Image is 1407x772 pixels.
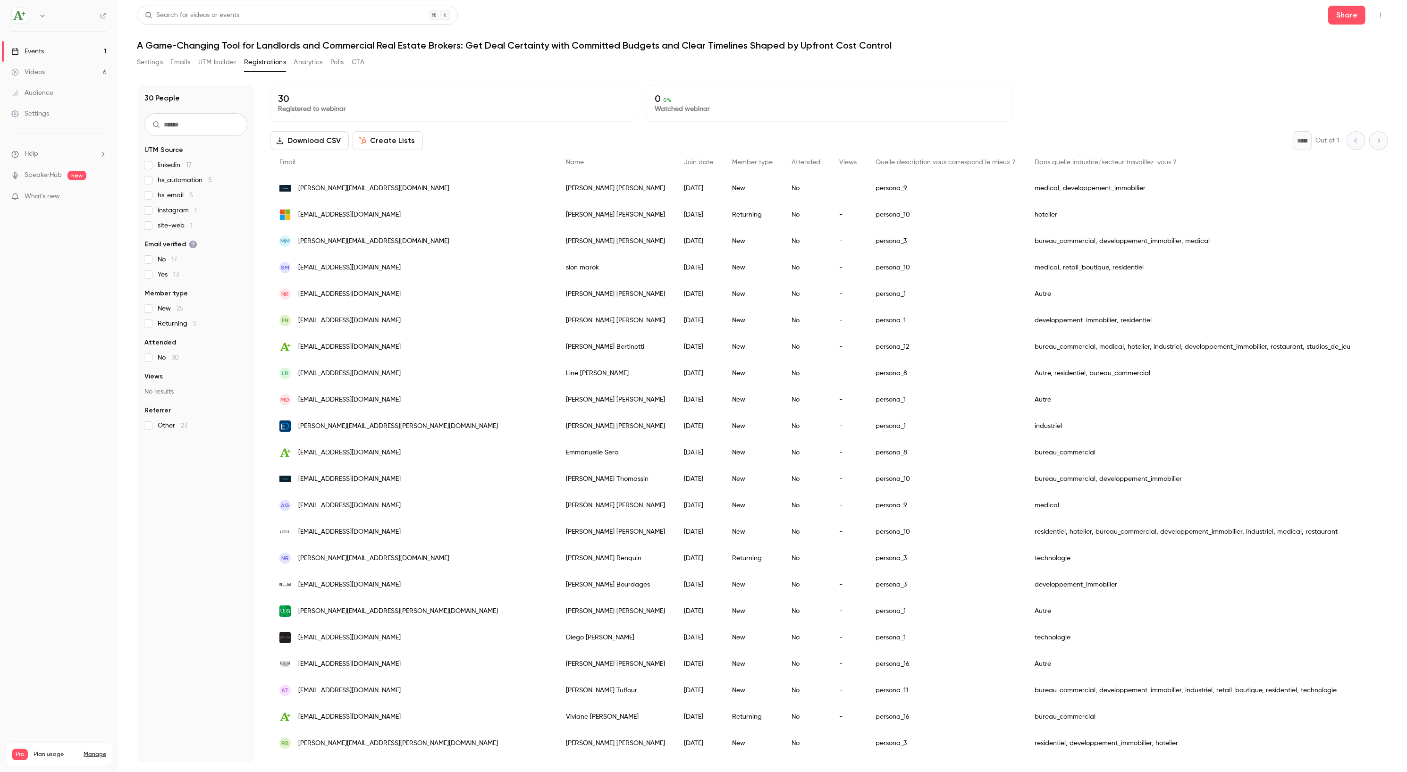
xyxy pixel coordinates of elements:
[782,677,830,704] div: No
[830,307,866,334] div: -
[11,47,44,56] div: Events
[144,289,188,298] span: Member type
[189,192,193,199] span: 5
[866,334,1025,360] div: persona_12
[792,159,820,166] span: Attended
[353,131,423,150] button: Create Lists
[674,519,723,545] div: [DATE]
[655,93,1004,104] p: 0
[830,201,866,228] div: -
[198,55,236,70] button: UTM builder
[158,270,179,279] span: Yes
[279,658,291,670] img: corpiq.com
[181,422,187,429] span: 23
[866,201,1025,228] div: persona_10
[723,571,782,598] div: New
[674,281,723,307] div: [DATE]
[556,624,674,651] div: Diego [PERSON_NAME]
[674,334,723,360] div: [DATE]
[330,55,344,70] button: Polls
[556,307,674,334] div: [PERSON_NAME] [PERSON_NAME]
[866,571,1025,598] div: persona_3
[866,704,1025,730] div: persona_16
[723,598,782,624] div: New
[723,386,782,413] div: New
[279,632,291,643] img: creo-solutions.ca
[674,228,723,254] div: [DATE]
[279,420,291,432] img: hec.ca
[298,316,401,326] span: [EMAIL_ADDRESS][DOMAIN_NAME]
[144,240,197,249] span: Email verified
[723,201,782,228] div: Returning
[782,439,830,466] div: No
[830,598,866,624] div: -
[723,624,782,651] div: New
[298,369,401,378] span: [EMAIL_ADDRESS][DOMAIN_NAME]
[194,207,197,214] span: 1
[723,254,782,281] div: New
[556,439,674,466] div: Emmanuelle Sera
[11,109,49,118] div: Settings
[298,395,401,405] span: [EMAIL_ADDRESS][DOMAIN_NAME]
[674,201,723,228] div: [DATE]
[723,519,782,545] div: New
[556,413,674,439] div: [PERSON_NAME] [PERSON_NAME]
[67,171,86,180] span: new
[830,492,866,519] div: -
[298,527,401,537] span: [EMAIL_ADDRESS][DOMAIN_NAME]
[279,605,291,617] img: usherbrooke.ca
[279,185,291,192] img: medexo.co
[866,651,1025,677] div: persona_16
[866,360,1025,386] div: persona_8
[782,598,830,624] div: No
[298,184,449,193] span: [PERSON_NAME][EMAIL_ADDRESS][DOMAIN_NAME]
[723,545,782,571] div: Returning
[158,304,184,313] span: New
[674,307,723,334] div: [DATE]
[556,466,674,492] div: [PERSON_NAME] Thomassin
[158,221,193,230] span: site-web
[278,93,627,104] p: 30
[866,545,1025,571] div: persona_3
[674,254,723,281] div: [DATE]
[782,651,830,677] div: No
[278,104,627,114] p: Registered to webinar
[782,466,830,492] div: No
[158,160,192,170] span: linkedin
[830,519,866,545] div: -
[782,519,830,545] div: No
[556,492,674,519] div: [PERSON_NAME] [PERSON_NAME]
[866,466,1025,492] div: persona_10
[782,175,830,201] div: No
[12,749,28,760] span: Pro
[84,751,106,758] a: Manage
[556,730,674,756] div: [PERSON_NAME] [PERSON_NAME]
[193,320,197,327] span: 5
[25,170,62,180] a: SpeakerHub
[279,159,295,166] span: Email
[782,360,830,386] div: No
[830,334,866,360] div: -
[782,281,830,307] div: No
[556,201,674,228] div: [PERSON_NAME] [PERSON_NAME]
[171,354,179,361] span: 30
[144,145,247,430] section: facet-groups
[298,580,401,590] span: [EMAIL_ADDRESS][DOMAIN_NAME]
[280,237,290,245] span: MM
[282,290,289,298] span: NK
[782,704,830,730] div: No
[866,228,1025,254] div: persona_3
[830,545,866,571] div: -
[556,677,674,704] div: [PERSON_NAME] Tuffour
[723,730,782,756] div: New
[723,651,782,677] div: New
[723,466,782,492] div: New
[839,159,857,166] span: Views
[782,386,830,413] div: No
[298,448,401,458] span: [EMAIL_ADDRESS][DOMAIN_NAME]
[244,55,286,70] button: Registrations
[158,176,212,185] span: hs_automation
[866,413,1025,439] div: persona_1
[298,263,401,273] span: [EMAIL_ADDRESS][DOMAIN_NAME]
[674,704,723,730] div: [DATE]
